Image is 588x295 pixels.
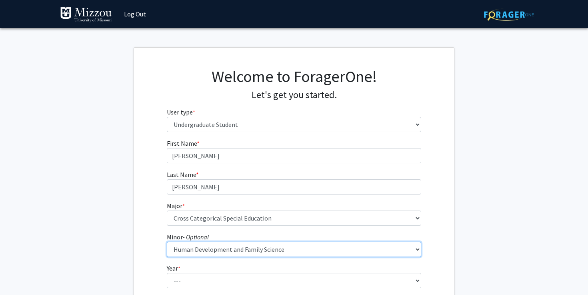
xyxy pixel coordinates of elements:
label: User type [167,107,195,117]
i: - Optional [183,233,209,241]
iframe: Chat [6,259,34,289]
span: First Name [167,139,197,147]
h4: Let's get you started. [167,89,422,101]
span: Last Name [167,171,196,179]
label: Major [167,201,185,211]
img: University of Missouri Logo [60,7,112,23]
label: Minor [167,232,209,242]
h1: Welcome to ForagerOne! [167,67,422,86]
label: Year [167,263,180,273]
img: ForagerOne Logo [484,8,534,21]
